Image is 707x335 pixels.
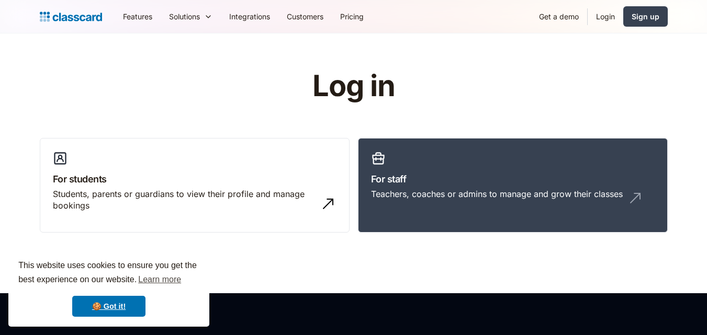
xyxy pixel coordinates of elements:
a: learn more about cookies [137,272,183,287]
a: Sign up [623,6,668,27]
a: Integrations [221,5,278,28]
a: Customers [278,5,332,28]
span: This website uses cookies to ensure you get the best experience on our website. [18,259,199,287]
a: Features [115,5,161,28]
h1: Log in [187,70,520,102]
div: Students, parents or guardians to view their profile and manage bookings [53,188,316,212]
h3: For students [53,172,336,186]
a: Pricing [332,5,372,28]
div: Solutions [161,5,221,28]
div: cookieconsent [8,249,209,327]
a: Login [588,5,623,28]
a: dismiss cookie message [72,296,145,317]
a: Logo [40,9,102,24]
a: For studentsStudents, parents or guardians to view their profile and manage bookings [40,138,350,233]
a: For staffTeachers, coaches or admins to manage and grow their classes [358,138,668,233]
div: Teachers, coaches or admins to manage and grow their classes [371,188,623,200]
div: Solutions [169,11,200,22]
h3: For staff [371,172,655,186]
div: Sign up [632,11,659,22]
a: Get a demo [531,5,587,28]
